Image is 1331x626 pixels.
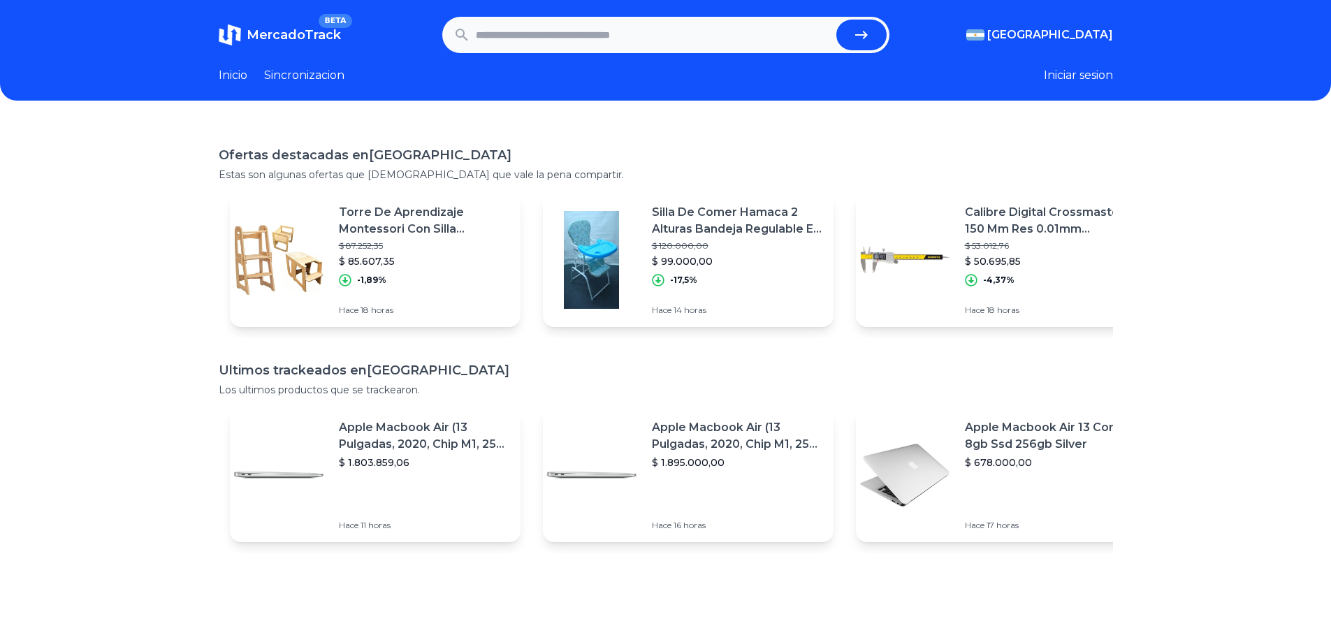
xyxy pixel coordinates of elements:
span: MercadoTrack [247,27,341,43]
p: Estas son algunas ofertas que [DEMOGRAPHIC_DATA] que vale la pena compartir. [219,168,1113,182]
a: Featured imageApple Macbook Air (13 Pulgadas, 2020, Chip M1, 256 Gb De Ssd, 8 Gb De Ram) - Plata$... [543,408,834,542]
span: BETA [319,14,351,28]
p: $ 120.000,00 [652,240,822,252]
p: Calibre Digital Crossmaster 150 Mm Res 0.01mm 9936520 [965,204,1135,238]
img: Featured image [230,211,328,309]
p: Apple Macbook Air (13 Pulgadas, 2020, Chip M1, 256 Gb De Ssd, 8 Gb De Ram) - Plata [652,419,822,453]
p: Los ultimos productos que se trackearon. [219,383,1113,397]
a: Featured imageApple Macbook Air 13 Core I5 8gb Ssd 256gb Silver$ 678.000,00Hace 17 horas [856,408,1147,542]
a: Sincronizacion [264,67,344,84]
p: Hace 18 horas [965,305,1135,316]
p: -17,5% [670,275,697,286]
p: $ 1.895.000,00 [652,456,822,469]
h1: Ofertas destacadas en [GEOGRAPHIC_DATA] [219,145,1113,165]
img: MercadoTrack [219,24,241,46]
a: Inicio [219,67,247,84]
a: Featured imageTorre De Aprendizaje Montessori Con Silla Montessori$ 87.252,35$ 85.607,35-1,89%Hac... [230,193,521,327]
p: $ 1.803.859,06 [339,456,509,469]
img: Argentina [966,29,984,41]
p: Silla De Comer Hamaca 2 Alturas Bandeja Regulable En Distanc [652,204,822,238]
a: Featured imageApple Macbook Air (13 Pulgadas, 2020, Chip M1, 256 Gb De Ssd, 8 Gb De Ram) - Plata$... [230,408,521,542]
a: Featured imageCalibre Digital Crossmaster 150 Mm Res 0.01mm 9936520$ 53.012,76$ 50.695,85-4,37%Ha... [856,193,1147,327]
span: [GEOGRAPHIC_DATA] [987,27,1113,43]
a: Featured imageSilla De Comer Hamaca 2 Alturas Bandeja Regulable En Distanc$ 120.000,00$ 99.000,00... [543,193,834,327]
p: Hace 17 horas [965,520,1135,531]
img: Featured image [856,426,954,524]
p: Hace 11 horas [339,520,509,531]
button: Iniciar sesion [1044,67,1113,84]
img: Featured image [230,426,328,524]
p: $ 678.000,00 [965,456,1135,469]
img: Featured image [543,211,641,309]
button: [GEOGRAPHIC_DATA] [966,27,1113,43]
p: $ 87.252,35 [339,240,509,252]
p: Apple Macbook Air 13 Core I5 8gb Ssd 256gb Silver [965,419,1135,453]
img: Featured image [856,211,954,309]
p: $ 53.012,76 [965,240,1135,252]
h1: Ultimos trackeados en [GEOGRAPHIC_DATA] [219,361,1113,380]
img: Featured image [543,426,641,524]
p: Apple Macbook Air (13 Pulgadas, 2020, Chip M1, 256 Gb De Ssd, 8 Gb De Ram) - Plata [339,419,509,453]
p: Hace 14 horas [652,305,822,316]
p: -1,89% [357,275,386,286]
p: -4,37% [983,275,1014,286]
p: Torre De Aprendizaje Montessori Con Silla Montessori [339,204,509,238]
a: MercadoTrackBETA [219,24,341,46]
p: $ 50.695,85 [965,254,1135,268]
p: $ 85.607,35 [339,254,509,268]
p: Hace 18 horas [339,305,509,316]
p: $ 99.000,00 [652,254,822,268]
p: Hace 16 horas [652,520,822,531]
